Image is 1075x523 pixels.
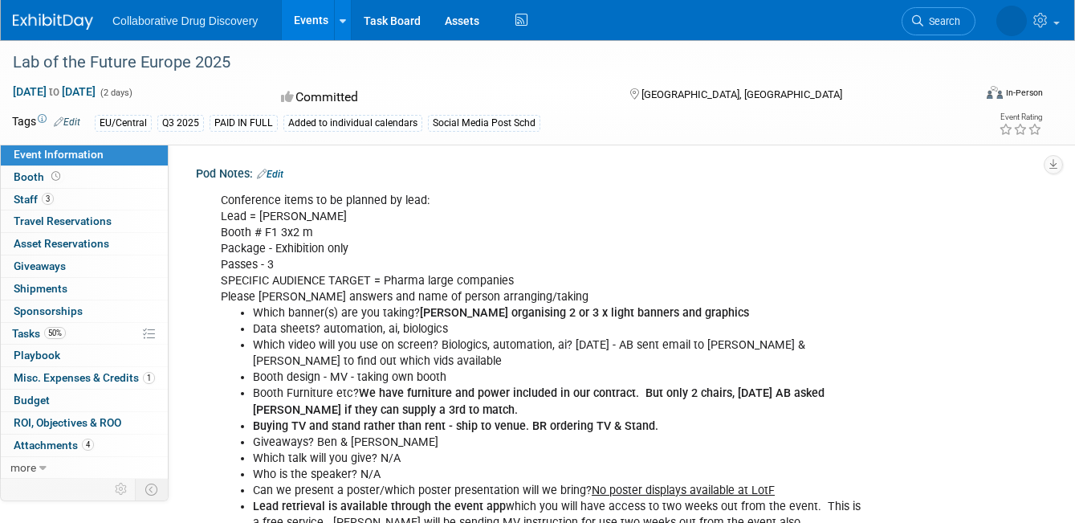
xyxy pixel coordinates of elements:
[257,169,283,180] a: Edit
[253,370,868,386] li: Booth design - MV - taking own booth
[1,390,168,411] a: Budget
[14,193,54,206] span: Staff
[12,84,96,99] span: [DATE] [DATE]
[592,484,775,497] u: No poster displays available at LotF
[253,451,868,467] li: Which talk will you give? N/A
[923,15,960,27] span: Search
[1,210,168,232] a: Travel Reservations
[14,304,83,317] span: Sponsorships
[996,6,1027,36] img: Lauren Kossy
[143,372,155,384] span: 1
[112,14,258,27] span: Collaborative Drug Discovery
[1,144,168,165] a: Event Information
[14,349,60,362] span: Playbook
[108,479,136,500] td: Personalize Event Tab Strip
[999,113,1042,121] div: Event Rating
[1,412,168,434] a: ROI, Objectives & ROO
[428,115,540,132] div: Social Media Post Schd
[210,115,278,132] div: PAID IN FULL
[1,300,168,322] a: Sponsorships
[47,85,62,98] span: to
[1,435,168,456] a: Attachments4
[14,259,66,272] span: Giveaways
[902,7,975,35] a: Search
[283,115,422,132] div: Added to individual calendars
[253,500,506,513] b: Lead retrieval is available through the event app
[10,461,36,474] span: more
[253,337,868,370] li: Which video will you use on screen? Biologics, automation, ai? [DATE] - AB sent email to [PERSON_...
[420,306,749,320] b: [PERSON_NAME] organising 2 or 3 x light banners and graphics
[1,255,168,277] a: Giveaways
[891,84,1043,108] div: Event Format
[95,115,152,132] div: EU/Central
[14,371,155,384] span: Misc. Expenses & Credits
[253,467,868,483] li: Who is the speaker? N/A
[14,170,63,183] span: Booth
[44,327,66,339] span: 50%
[253,483,868,499] li: Can we present a poster/which poster presentation will we bring?
[14,416,121,429] span: ROI, Objectives & ROO
[253,321,868,337] li: Data sheets? automation, ai, biologics
[12,327,66,340] span: Tasks
[99,88,132,98] span: (2 days)
[14,282,67,295] span: Shipments
[1,323,168,345] a: Tasks50%
[14,215,112,227] span: Travel Reservations
[276,84,604,112] div: Committed
[1,233,168,255] a: Asset Reservations
[987,86,1003,99] img: Format-Inperson.png
[1,367,168,389] a: Misc. Expenses & Credits1
[253,419,658,433] b: Buying TV and stand rather than rent - ship to venue. BR ordering TV & Stand.
[1005,87,1043,99] div: In-Person
[1,189,168,210] a: Staff3
[48,170,63,182] span: Booth not reserved yet
[14,237,109,250] span: Asset Reservations
[13,14,93,30] img: ExhibitDay
[253,386,825,416] b: We have furniture and power included in our contract. But only 2 chairs, [DATE] AB asked [PERSON_...
[157,115,204,132] div: Q3 2025
[196,161,1043,182] div: Pod Notes:
[641,88,842,100] span: [GEOGRAPHIC_DATA], [GEOGRAPHIC_DATA]
[1,345,168,366] a: Playbook
[253,305,868,321] li: Which banner(s) are you taking?
[14,439,94,451] span: Attachments
[42,193,54,205] span: 3
[14,148,104,161] span: Event Information
[1,457,168,479] a: more
[12,113,80,132] td: Tags
[136,479,169,500] td: Toggle Event Tabs
[253,386,868,418] li: Booth Furniture etc?
[14,394,50,407] span: Budget
[54,116,80,128] a: Edit
[7,48,955,77] div: Lab of the Future Europe 2025
[253,435,868,451] li: Giveaways? Ben & [PERSON_NAME]
[1,278,168,300] a: Shipments
[82,439,94,451] span: 4
[1,166,168,188] a: Booth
